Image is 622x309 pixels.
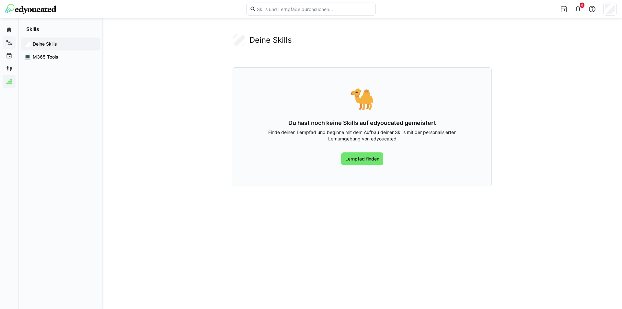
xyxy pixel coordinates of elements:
[254,88,471,109] div: 🐪
[254,119,471,127] h3: Du hast noch keine Skills auf edyoucated gemeistert
[581,3,583,7] span: 6
[341,152,384,165] a: Lernpfad finden
[24,53,31,60] div: 💻️
[344,156,380,162] span: Lernpfad finden
[256,6,372,12] input: Skills und Lernpfade durchsuchen…
[32,54,97,60] span: M365 Tools
[254,129,471,142] p: Finde deinen Lernpfad und beginne mit dem Aufbau deiner Skills mit der personalisierten Lernumgeb...
[249,35,292,45] h2: Deine Skills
